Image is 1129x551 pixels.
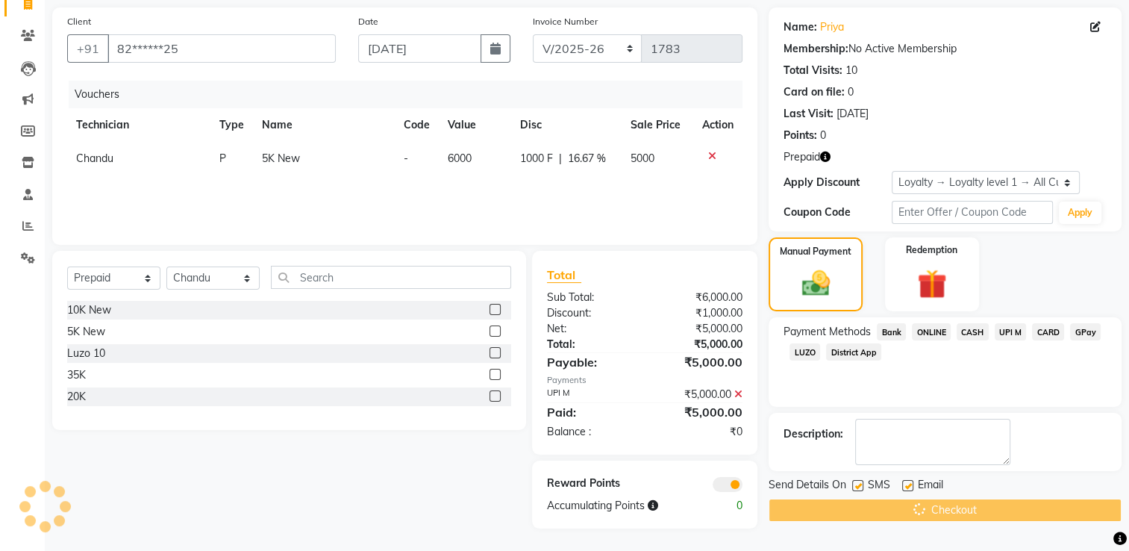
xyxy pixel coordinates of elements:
[906,243,957,257] label: Redemption
[253,108,395,142] th: Name
[784,175,891,190] div: Apply Discount
[1070,323,1101,340] span: GPay
[892,201,1053,224] input: Enter Offer / Coupon Code
[67,34,109,63] button: +91
[912,323,951,340] span: ONLINE
[76,152,113,165] span: Chandu
[784,149,820,165] span: Prepaid
[784,63,842,78] div: Total Visits:
[918,477,943,496] span: Email
[536,403,645,421] div: Paid:
[67,302,111,318] div: 10K New
[69,81,754,108] div: Vouchers
[536,290,645,305] div: Sub Total:
[645,424,754,440] div: ₹0
[67,15,91,28] label: Client
[536,387,645,402] div: UPI M
[784,426,843,442] div: Description:
[621,108,693,142] th: Sale Price
[67,367,86,383] div: 35K
[645,321,754,337] div: ₹5,000.00
[908,266,956,302] img: _gift.svg
[547,374,742,387] div: Payments
[826,343,881,361] span: District App
[67,389,86,405] div: 20K
[784,84,845,100] div: Card on file:
[784,19,817,35] div: Name:
[848,84,854,100] div: 0
[645,337,754,352] div: ₹5,000.00
[1059,202,1101,224] button: Apply
[645,290,754,305] div: ₹6,000.00
[789,343,820,361] span: LUZO
[645,353,754,371] div: ₹5,000.00
[404,152,408,165] span: -
[536,476,645,492] div: Reward Points
[547,267,581,283] span: Total
[699,498,754,514] div: 0
[358,15,378,28] label: Date
[448,152,472,165] span: 6000
[784,41,1107,57] div: No Active Membership
[107,34,336,63] input: Search by Name/Mobile/Email/Code
[693,108,742,142] th: Action
[67,108,210,142] th: Technician
[820,19,844,35] a: Priya
[536,337,645,352] div: Total:
[439,108,511,142] th: Value
[511,108,621,142] th: Disc
[520,151,553,166] span: 1000 F
[536,424,645,440] div: Balance :
[395,108,439,142] th: Code
[793,267,839,299] img: _cash.svg
[868,477,890,496] span: SMS
[568,151,606,166] span: 16.67 %
[559,151,562,166] span: |
[645,403,754,421] div: ₹5,000.00
[1032,323,1064,340] span: CARD
[536,353,645,371] div: Payable:
[67,346,105,361] div: Luzo 10
[995,323,1027,340] span: UPI M
[262,152,300,165] span: 5K New
[536,498,699,514] div: Accumulating Points
[533,15,598,28] label: Invoice Number
[536,321,645,337] div: Net:
[769,477,846,496] span: Send Details On
[784,324,871,340] span: Payment Methods
[67,324,105,340] div: 5K New
[836,106,869,122] div: [DATE]
[780,245,851,258] label: Manual Payment
[210,108,253,142] th: Type
[645,305,754,321] div: ₹1,000.00
[784,41,848,57] div: Membership:
[784,128,817,143] div: Points:
[877,323,906,340] span: Bank
[784,106,834,122] div: Last Visit:
[845,63,857,78] div: 10
[536,305,645,321] div: Discount:
[630,152,654,165] span: 5000
[645,387,754,402] div: ₹5,000.00
[957,323,989,340] span: CASH
[820,128,826,143] div: 0
[784,205,891,220] div: Coupon Code
[210,142,253,175] td: P
[271,266,511,289] input: Search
